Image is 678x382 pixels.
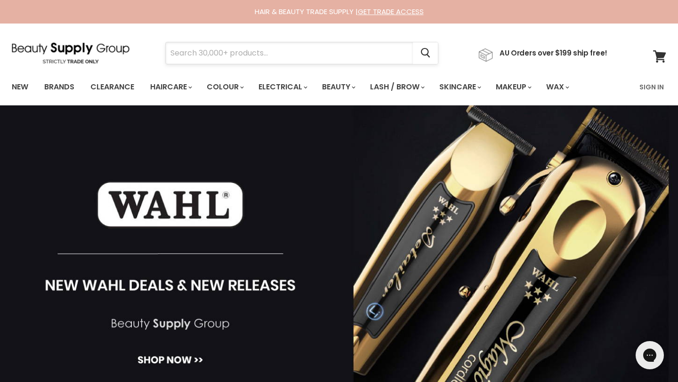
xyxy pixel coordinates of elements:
a: Sign In [634,77,670,97]
iframe: Gorgias live chat messenger [631,338,669,373]
form: Product [165,42,438,64]
a: New [5,77,35,97]
a: Haircare [143,77,198,97]
button: Search [413,42,438,64]
a: Wax [539,77,575,97]
a: Lash / Brow [363,77,430,97]
a: Beauty [315,77,361,97]
a: Brands [37,77,81,97]
a: Colour [200,77,250,97]
a: Clearance [83,77,141,97]
a: Electrical [251,77,313,97]
a: GET TRADE ACCESS [358,7,424,16]
a: Skincare [432,77,487,97]
input: Search [166,42,413,64]
ul: Main menu [5,73,605,101]
a: Makeup [489,77,537,97]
